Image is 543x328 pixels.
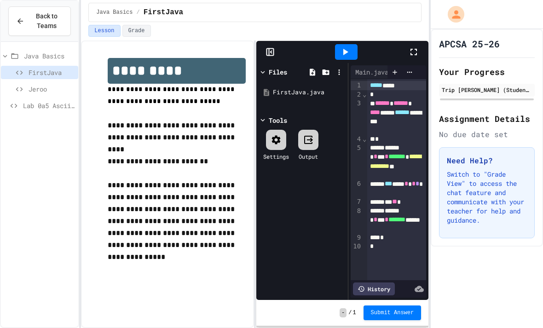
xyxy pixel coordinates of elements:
button: Submit Answer [364,305,422,320]
span: Java Basics [96,9,133,16]
div: 7 [351,197,362,207]
h1: APCSA 25-26 [439,37,500,50]
div: 4 [351,135,362,144]
div: Main.java [351,65,404,79]
div: 6 [351,179,362,197]
div: 10 [351,242,362,251]
span: / [348,309,352,316]
h2: Your Progress [439,65,535,78]
span: Jeroo [29,84,75,94]
div: 1 [351,81,362,90]
div: 5 [351,144,362,179]
div: My Account [438,4,467,25]
button: Back to Teams [8,6,71,36]
div: Trip [PERSON_NAME] (Student) [442,86,532,94]
div: Settings [263,152,289,161]
div: Output [299,152,318,161]
span: - [340,308,347,317]
div: FirstJava.java [273,88,345,97]
div: History [353,282,395,295]
div: 9 [351,233,362,242]
div: 3 [351,99,362,135]
span: Back to Teams [30,12,63,31]
div: 2 [351,90,362,99]
div: 8 [351,207,362,233]
p: Switch to "Grade View" to access the chat feature and communicate with your teacher for help and ... [447,170,527,225]
span: / [137,9,140,16]
span: Submit Answer [371,309,414,316]
div: Tools [269,115,287,125]
span: Lab 0a5 Ascii Art [23,101,75,110]
h3: Need Help? [447,155,527,166]
span: Fold line [362,91,367,98]
button: Grade [122,25,151,37]
span: FirstJava [29,68,75,77]
div: No due date set [439,129,535,140]
span: Java Basics [24,51,75,61]
div: Files [269,67,287,77]
span: Fold line [362,135,367,143]
span: FirstJava [144,7,183,18]
h2: Assignment Details [439,112,535,125]
span: 1 [352,309,356,316]
div: Main.java [351,67,393,77]
button: Lesson [88,25,120,37]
